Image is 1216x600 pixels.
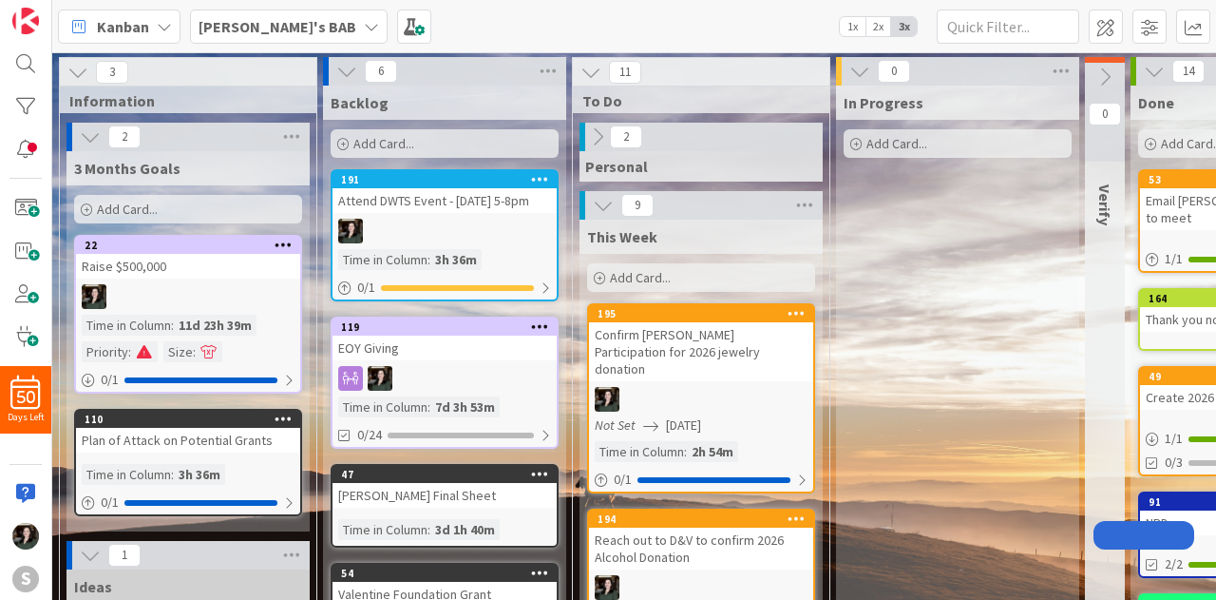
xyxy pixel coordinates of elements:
span: [DATE] [666,416,701,435]
img: AB [368,366,392,391]
div: 47 [341,468,557,481]
div: 195 [589,305,813,322]
span: 0 / 1 [357,278,375,298]
div: 110 [85,413,300,426]
div: S [12,566,39,592]
div: 119 [341,320,557,334]
span: : [171,464,174,485]
div: Time in Column [595,441,684,462]
b: [PERSON_NAME]'s BAB [199,17,356,36]
div: 194 [589,511,813,528]
div: 191Attend DWTS Event - [DATE] 5-8pm [332,171,557,213]
div: 3h 36m [430,249,482,270]
div: 194 [598,513,813,526]
input: Quick Filter... [937,10,1079,44]
div: 110Plan of Attack on Potential Grants [76,411,300,453]
div: 22 [85,239,300,252]
div: 119EOY Giving [332,319,557,360]
span: Ideas [74,577,112,596]
span: Add Card... [97,201,158,218]
div: 47 [332,466,557,483]
div: Reach out to D&V to confirm 2026 Alcohol Donation [589,528,813,570]
div: AB [332,219,557,243]
span: Add Card... [353,135,414,152]
img: AB [338,219,363,243]
div: Time in Column [338,519,427,540]
span: : [427,249,430,270]
div: 3d 1h 40m [430,519,500,540]
div: 195 [598,307,813,320]
span: 1 / 1 [1165,429,1183,449]
div: AB [332,366,557,391]
span: 0 / 1 [101,370,119,390]
span: 3 [96,61,128,84]
span: : [171,315,174,336]
div: Time in Column [82,464,171,485]
div: 191 [332,171,557,188]
div: [PERSON_NAME] Final Sheet [332,483,557,508]
span: 2/2 [1165,554,1183,574]
span: 2 [610,126,642,148]
span: To Do [582,91,806,110]
div: Raise $500,000 [76,254,300,279]
span: 0 / 1 [101,493,119,513]
div: Priority [82,341,128,362]
span: 1 [108,544,141,567]
span: 11 [609,61,641,84]
div: Plan of Attack on Potential Grants [76,428,300,453]
div: 11d 23h 39m [174,315,256,336]
span: Verify [1095,184,1114,225]
span: 2x [865,17,891,36]
div: Time in Column [338,397,427,417]
div: 54 [341,567,557,580]
span: 50 [17,391,35,404]
div: 191 [341,173,557,186]
span: : [193,341,196,362]
span: 9 [621,194,654,217]
div: 22 [76,237,300,254]
div: Confirm [PERSON_NAME] Participation for 2026 jewelry donation [589,322,813,381]
span: 2 [108,126,141,148]
span: 0 [878,60,910,83]
div: 0/1 [589,468,813,492]
span: In Progress [844,93,923,112]
span: 0 / 1 [614,470,632,490]
span: This Week [587,227,657,246]
span: Add Card... [866,135,927,152]
img: AB [595,387,619,412]
div: 47[PERSON_NAME] Final Sheet [332,466,557,508]
span: : [684,441,687,462]
span: Kanban [97,15,149,38]
div: Attend DWTS Event - [DATE] 5-8pm [332,188,557,213]
div: 7d 3h 53m [430,397,500,417]
div: AB [589,575,813,600]
div: 0/1 [76,368,300,392]
div: 194Reach out to D&V to confirm 2026 Alcohol Donation [589,511,813,570]
span: 3x [891,17,917,36]
div: Time in Column [338,249,427,270]
div: Time in Column [82,315,171,336]
span: 14 [1172,60,1205,83]
span: 0/24 [357,425,382,445]
div: 195Confirm [PERSON_NAME] Participation for 2026 jewelry donation [589,305,813,381]
span: 1x [840,17,865,36]
span: Backlog [331,93,389,112]
span: : [427,397,430,417]
div: EOY Giving [332,336,557,360]
span: Personal [585,157,648,176]
span: 3 Months Goals [74,159,180,178]
img: AB [82,284,106,309]
img: Visit kanbanzone.com [12,8,39,34]
div: 2h 54m [687,441,738,462]
img: AB [595,575,619,600]
span: : [427,519,430,540]
img: AB [12,523,39,550]
span: 0 [1089,103,1121,126]
span: Information [69,91,293,110]
div: 110 [76,411,300,428]
span: 6 [365,60,397,83]
div: Size [163,341,193,362]
span: : [128,341,131,362]
div: 54 [332,565,557,582]
div: AB [589,387,813,412]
